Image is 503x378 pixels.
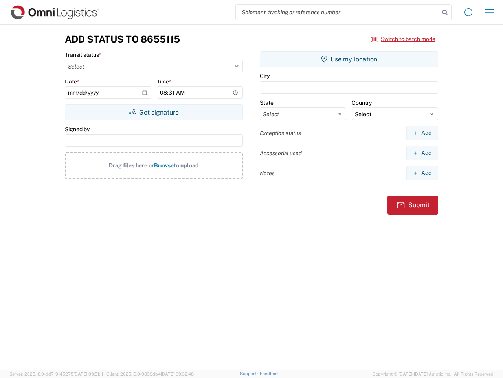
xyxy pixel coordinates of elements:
[260,371,280,376] a: Feedback
[387,196,438,215] button: Submit
[236,5,439,20] input: Shipment, tracking or reference number
[65,78,79,85] label: Date
[65,51,101,58] label: Transit status
[240,371,260,376] a: Support
[406,166,438,180] button: Add
[371,33,435,46] button: Switch to batch mode
[9,372,103,376] span: Server: 2025.18.0-dd719145275
[406,146,438,160] button: Add
[174,162,199,169] span: to upload
[373,371,494,378] span: Copyright © [DATE]-[DATE] Agistix Inc., All Rights Reserved
[352,99,372,106] label: Country
[260,72,270,80] label: City
[406,126,438,140] button: Add
[260,51,438,67] button: Use my location
[260,150,302,157] label: Accessorial used
[65,104,243,120] button: Get signature
[73,372,103,376] span: [DATE] 09:51:11
[260,99,274,106] label: State
[65,33,180,45] h3: Add Status to 8655115
[260,170,275,177] label: Notes
[161,372,194,376] span: [DATE] 09:32:48
[109,162,154,169] span: Drag files here or
[154,162,174,169] span: Browse
[157,78,171,85] label: Time
[106,372,194,376] span: Client: 2025.18.0-9839db4
[65,126,90,133] label: Signed by
[260,130,301,137] label: Exception status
